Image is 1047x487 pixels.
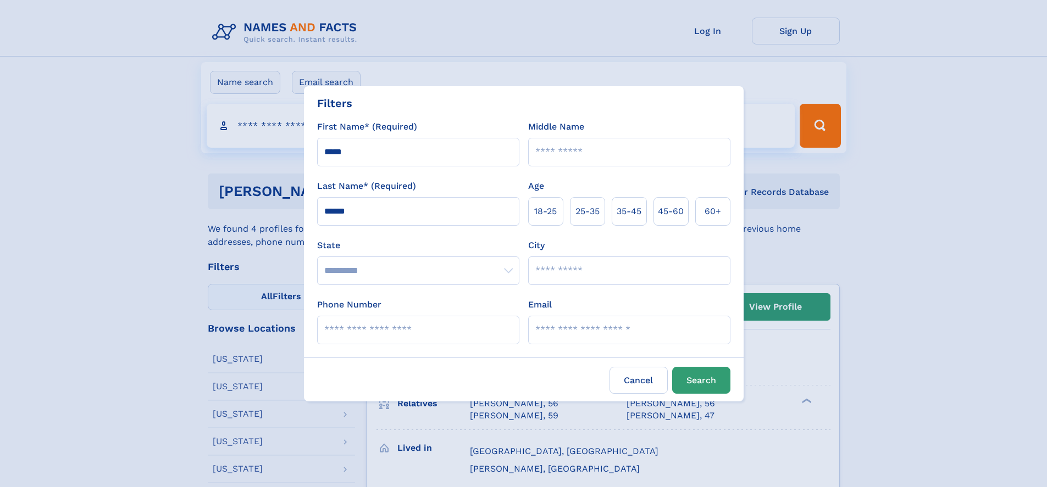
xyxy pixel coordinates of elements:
span: 60+ [705,205,721,218]
span: 45‑60 [658,205,684,218]
label: Last Name* (Required) [317,180,416,193]
label: Phone Number [317,298,381,311]
button: Search [672,367,730,394]
label: State [317,239,519,252]
label: Email [528,298,552,311]
label: City [528,239,545,252]
span: 35‑45 [617,205,641,218]
label: Middle Name [528,120,584,133]
span: 18‑25 [534,205,557,218]
div: Filters [317,95,352,111]
span: 25‑35 [575,205,600,218]
label: First Name* (Required) [317,120,417,133]
label: Cancel [610,367,668,394]
label: Age [528,180,544,193]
